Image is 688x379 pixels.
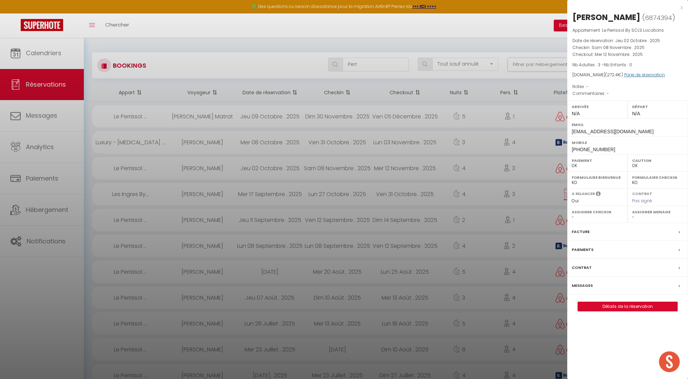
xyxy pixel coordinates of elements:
[572,139,684,146] label: Mobile
[572,72,683,78] div: [DOMAIN_NAME]
[642,13,675,22] span: ( )
[572,37,683,44] p: Date de réservation :
[572,282,593,289] label: Messages
[586,84,589,89] span: -
[604,62,632,68] span: Nb Enfants : 0
[572,129,653,134] span: [EMAIL_ADDRESS][DOMAIN_NAME]
[592,45,645,50] span: Sam 08 Novembre . 2025
[572,27,683,34] p: Appartement :
[578,302,677,311] a: Détails de la réservation
[607,90,609,96] span: -
[572,157,623,164] label: Paiement
[572,90,683,97] p: Commentaires :
[624,72,665,78] a: Page de réservation
[659,351,680,372] div: Ouvrir le chat
[602,27,664,33] span: Le Perrissol By SCLS Locations
[596,191,601,198] i: Sélectionner OUI si vous souhaiter envoyer les séquences de messages post-checkout
[567,3,683,12] div: x
[572,208,623,215] label: Assigner Checkin
[607,72,618,78] span: 272.4
[632,103,684,110] label: Départ
[632,208,684,215] label: Assigner Menage
[572,111,580,116] span: N/A
[572,264,592,271] label: Contrat
[632,157,684,164] label: Caution
[572,121,684,128] label: Email
[572,12,640,23] div: [PERSON_NAME]
[632,191,652,195] label: Contrat
[572,147,615,152] span: [PHONE_NUMBER]
[572,191,595,197] label: A relancer
[572,44,683,51] p: Checkin :
[572,83,683,90] p: Notes :
[595,51,643,57] span: Mer 12 Novembre . 2025
[572,62,632,68] span: Nb Adultes : 3 -
[645,13,672,22] span: 6874394
[572,228,590,235] label: Facture
[632,174,684,181] label: Formulaire Checkin
[572,51,683,58] p: Checkout :
[632,198,652,204] span: Pas signé
[572,246,593,253] label: Paiements
[615,38,660,43] span: Jeu 02 Octobre . 2025
[605,72,623,78] span: ( €)
[632,111,640,116] span: N/A
[572,103,623,110] label: Arrivée
[572,174,623,181] label: Formulaire Bienvenue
